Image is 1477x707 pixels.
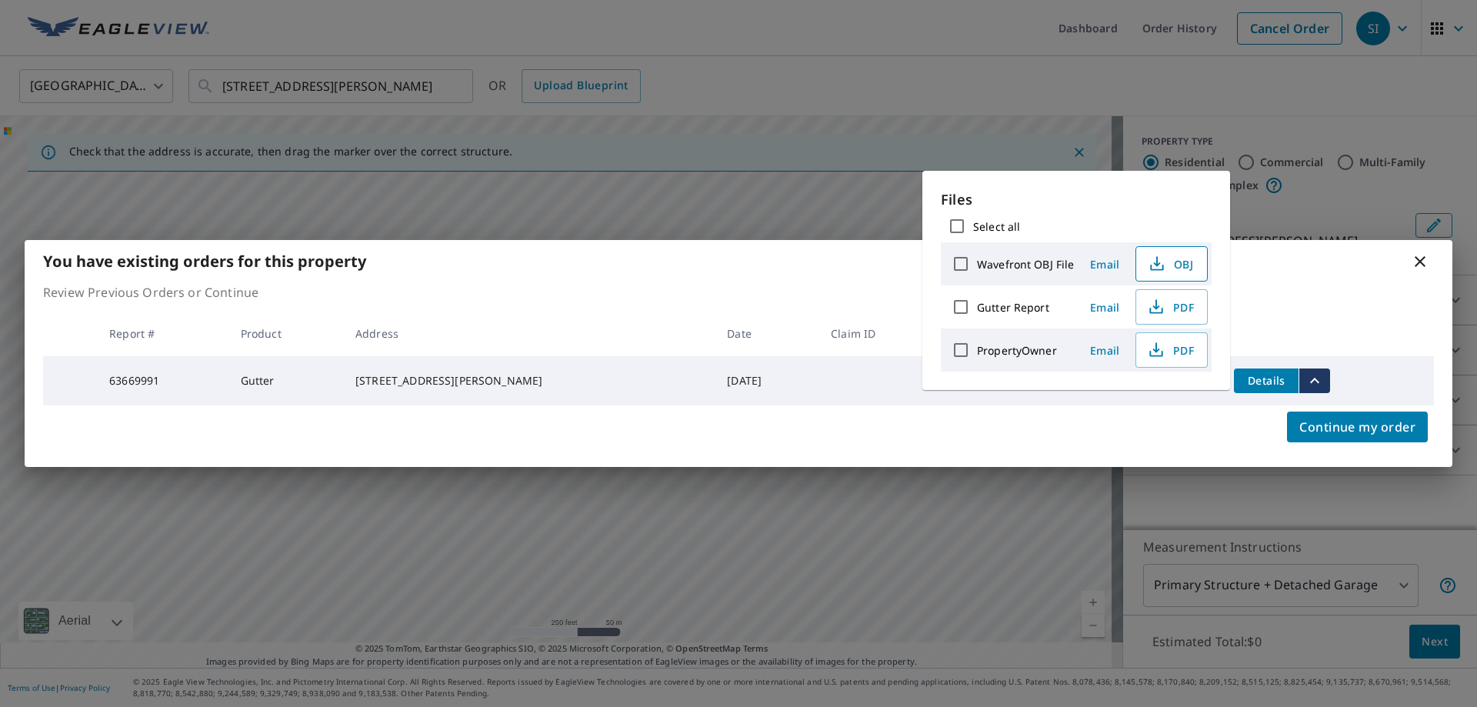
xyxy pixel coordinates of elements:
[1145,298,1195,316] span: PDF
[977,343,1057,358] label: PropertyOwner
[941,189,1212,210] p: Files
[355,373,702,389] div: [STREET_ADDRESS][PERSON_NAME]
[715,356,819,405] td: [DATE]
[1135,332,1208,368] button: PDF
[97,311,228,356] th: Report #
[1299,369,1330,393] button: filesDropdownBtn-63669991
[977,300,1049,315] label: Gutter Report
[1287,412,1428,442] button: Continue my order
[1086,343,1123,358] span: Email
[1080,252,1129,276] button: Email
[1299,416,1415,438] span: Continue my order
[1135,289,1208,325] button: PDF
[228,356,343,405] td: Gutter
[43,283,1434,302] p: Review Previous Orders or Continue
[1145,341,1195,359] span: PDF
[1080,338,1129,362] button: Email
[715,311,819,356] th: Date
[1080,295,1129,319] button: Email
[343,311,715,356] th: Address
[1086,257,1123,272] span: Email
[1086,300,1123,315] span: Email
[973,219,1020,234] label: Select all
[1145,255,1195,273] span: OBJ
[1135,246,1208,282] button: OBJ
[977,257,1074,272] label: Wavefront OBJ File
[1234,369,1299,393] button: detailsBtn-63669991
[819,311,940,356] th: Claim ID
[228,311,343,356] th: Product
[43,251,366,272] b: You have existing orders for this property
[97,356,228,405] td: 63669991
[1243,373,1289,388] span: Details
